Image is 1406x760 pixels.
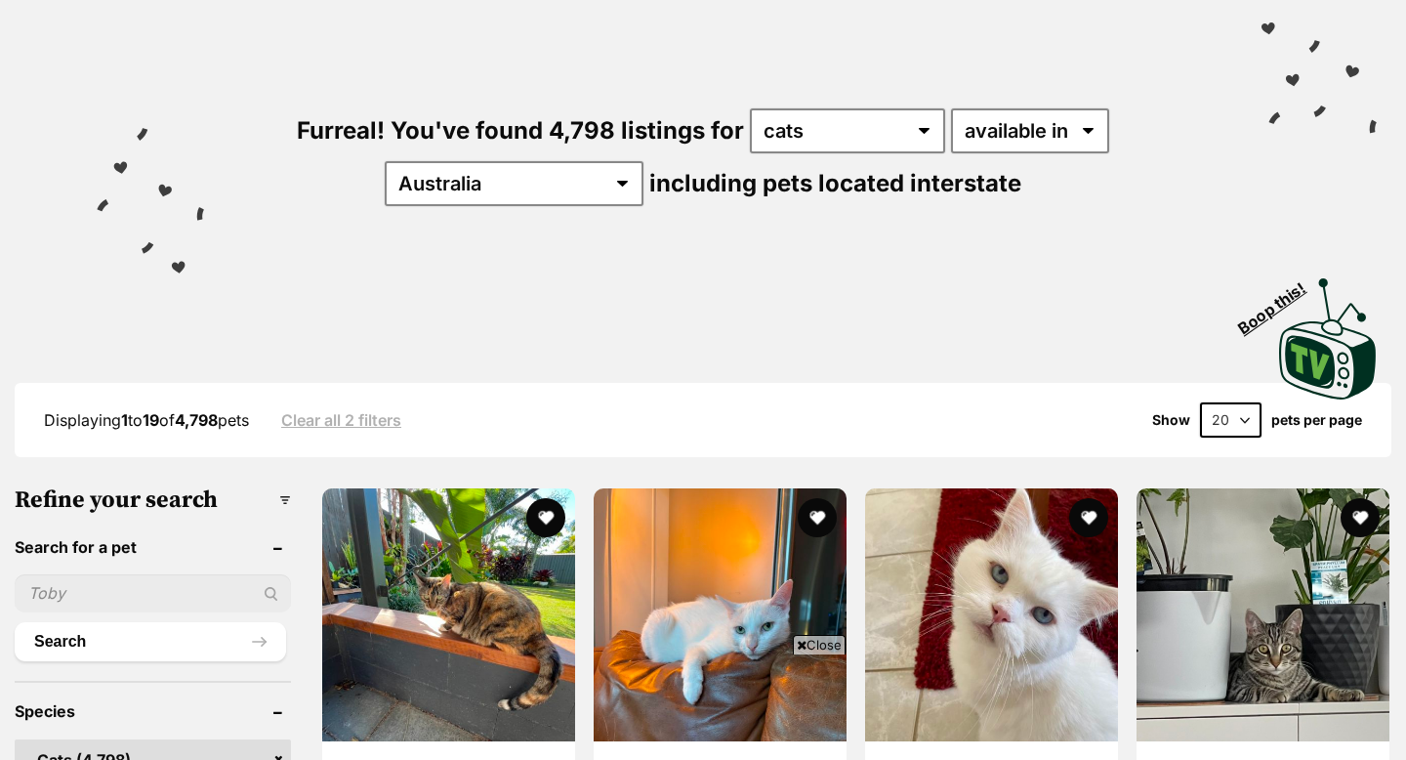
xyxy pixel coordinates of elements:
img: Cheddar - Domestic Short Hair (DSH) Cat [322,488,575,741]
button: favourite [526,498,565,537]
a: Boop this! [1279,260,1377,402]
header: Search for a pet [15,538,291,556]
span: Boop this! [1235,268,1325,338]
strong: 19 [143,410,159,430]
strong: 4,798 [175,410,218,430]
span: including pets located interstate [649,169,1021,197]
img: PetRescue TV logo [1279,278,1377,400]
span: Displaying to of pets [44,410,249,430]
header: Species [15,702,291,720]
a: Clear all 2 filters [281,411,401,429]
img: Lulu - Domestic Short Hair (DSH) Cat [1137,488,1389,741]
button: favourite [1069,498,1108,537]
span: Close [793,635,846,654]
button: Search [15,622,286,661]
label: pets per page [1271,412,1362,428]
img: Venus - Domestic Short Hair (DSH) x Oriental Shorthair Cat [594,488,847,741]
img: Casper - Ragdoll Cat [865,488,1118,741]
strong: 1 [121,410,128,430]
button: favourite [798,498,837,537]
h3: Refine your search [15,486,291,514]
span: Furreal! You've found 4,798 listings for [297,116,744,145]
iframe: Advertisement [348,662,1058,750]
button: favourite [1341,498,1380,537]
input: Toby [15,574,291,612]
span: Show [1152,412,1190,428]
